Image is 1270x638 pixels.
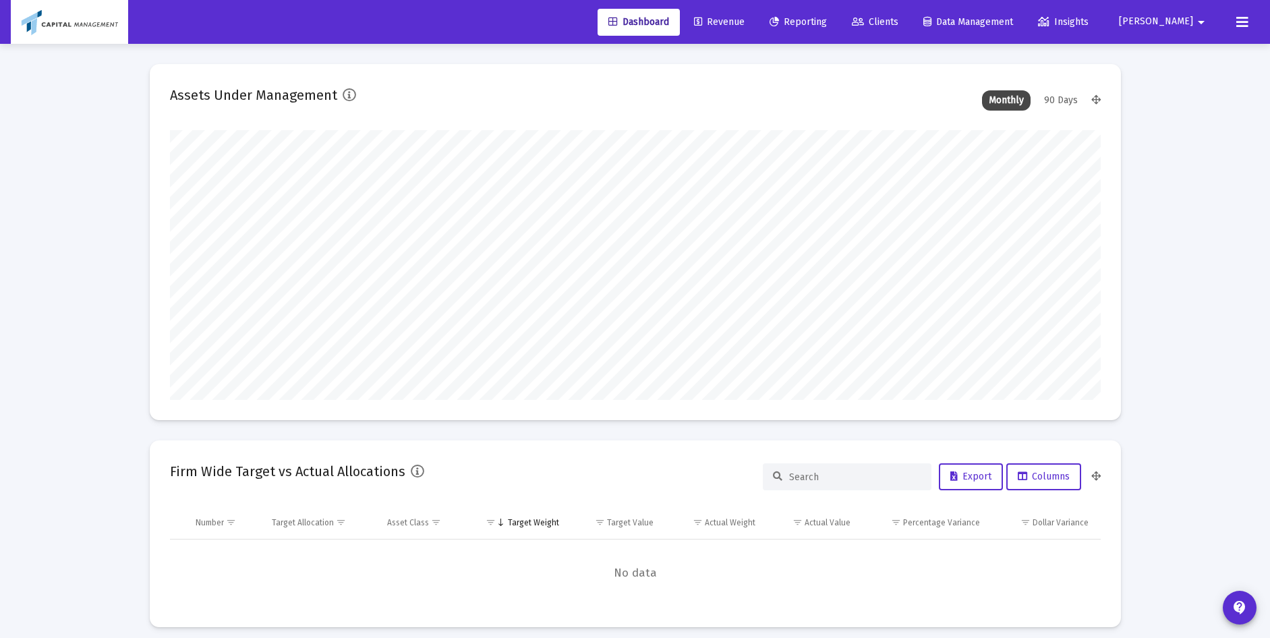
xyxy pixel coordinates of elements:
[683,9,755,36] a: Revenue
[170,84,337,106] h2: Assets Under Management
[569,506,664,539] td: Column Target Value
[1018,471,1070,482] span: Columns
[852,16,898,28] span: Clients
[1119,16,1193,28] span: [PERSON_NAME]
[378,506,467,539] td: Column Asset Class
[336,517,346,527] span: Show filter options for column 'Target Allocation'
[608,16,669,28] span: Dashboard
[770,16,827,28] span: Reporting
[1232,600,1248,616] mat-icon: contact_support
[595,517,605,527] span: Show filter options for column 'Target Value'
[663,506,764,539] td: Column Actual Weight
[467,506,569,539] td: Column Target Weight
[262,506,378,539] td: Column Target Allocation
[508,517,559,528] div: Target Weight
[1027,9,1099,36] a: Insights
[860,506,989,539] td: Column Percentage Variance
[982,90,1031,111] div: Monthly
[989,506,1100,539] td: Column Dollar Variance
[1006,463,1081,490] button: Columns
[903,517,980,528] div: Percentage Variance
[1038,16,1089,28] span: Insights
[1037,90,1085,111] div: 90 Days
[387,517,429,528] div: Asset Class
[1033,517,1089,528] div: Dollar Variance
[186,506,263,539] td: Column Number
[913,9,1024,36] a: Data Management
[170,461,405,482] h2: Firm Wide Target vs Actual Allocations
[950,471,991,482] span: Export
[705,517,755,528] div: Actual Weight
[765,506,860,539] td: Column Actual Value
[1103,8,1225,35] button: [PERSON_NAME]
[598,9,680,36] a: Dashboard
[841,9,909,36] a: Clients
[923,16,1013,28] span: Data Management
[607,517,654,528] div: Target Value
[693,517,703,527] span: Show filter options for column 'Actual Weight'
[170,506,1101,607] div: Data grid
[789,471,921,483] input: Search
[1193,9,1209,36] mat-icon: arrow_drop_down
[21,9,118,36] img: Dashboard
[805,517,850,528] div: Actual Value
[759,9,838,36] a: Reporting
[792,517,803,527] span: Show filter options for column 'Actual Value'
[939,463,1003,490] button: Export
[272,517,334,528] div: Target Allocation
[486,517,496,527] span: Show filter options for column 'Target Weight'
[891,517,901,527] span: Show filter options for column 'Percentage Variance'
[226,517,236,527] span: Show filter options for column 'Number'
[196,517,224,528] div: Number
[1020,517,1031,527] span: Show filter options for column 'Dollar Variance'
[431,517,441,527] span: Show filter options for column 'Asset Class'
[694,16,745,28] span: Revenue
[170,566,1101,581] span: No data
